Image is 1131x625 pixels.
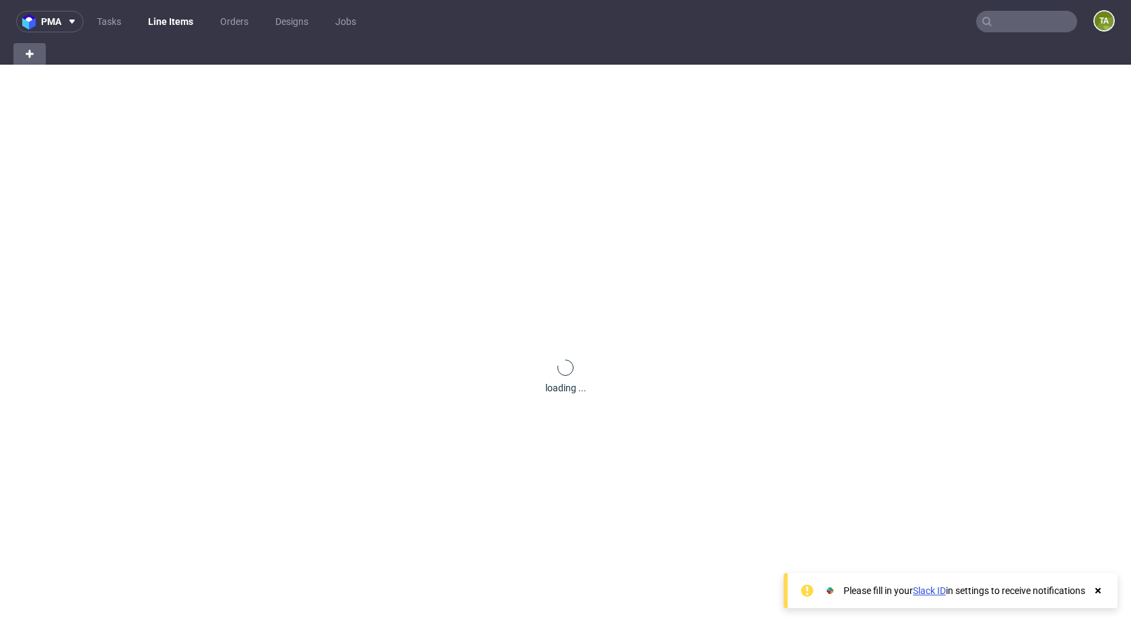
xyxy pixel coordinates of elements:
[844,584,1085,597] div: Please fill in your in settings to receive notifications
[22,14,41,30] img: logo
[1095,11,1113,30] figcaption: TA
[212,11,256,32] a: Orders
[913,585,946,596] a: Slack ID
[89,11,129,32] a: Tasks
[140,11,201,32] a: Line Items
[327,11,364,32] a: Jobs
[16,11,83,32] button: pma
[267,11,316,32] a: Designs
[545,381,586,395] div: loading ...
[41,17,61,26] span: pma
[823,584,837,597] img: Slack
